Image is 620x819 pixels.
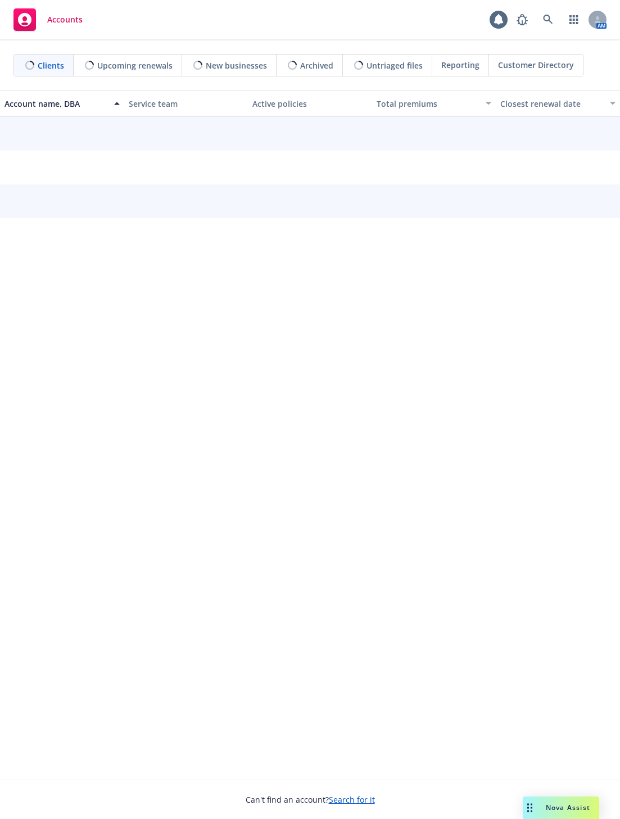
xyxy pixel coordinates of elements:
span: Reporting [441,59,479,71]
button: Nova Assist [523,797,599,819]
a: Accounts [9,4,87,35]
div: Closest renewal date [500,98,603,110]
a: Switch app [563,8,585,31]
span: Accounts [47,15,83,24]
span: Upcoming renewals [97,60,173,71]
a: Search [537,8,559,31]
a: Search for it [329,794,375,805]
button: Closest renewal date [496,90,620,117]
span: Untriaged files [366,60,423,71]
span: Clients [38,60,64,71]
button: Service team [124,90,248,117]
div: Service team [129,98,244,110]
span: Can't find an account? [246,794,375,806]
div: Active policies [252,98,368,110]
a: Report a Bug [511,8,533,31]
span: Customer Directory [498,59,574,71]
span: Nova Assist [546,803,590,812]
span: New businesses [206,60,267,71]
span: Archived [300,60,333,71]
div: Drag to move [523,797,537,819]
button: Active policies [248,90,372,117]
div: Total premiums [377,98,479,110]
div: Account name, DBA [4,98,107,110]
button: Total premiums [372,90,496,117]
